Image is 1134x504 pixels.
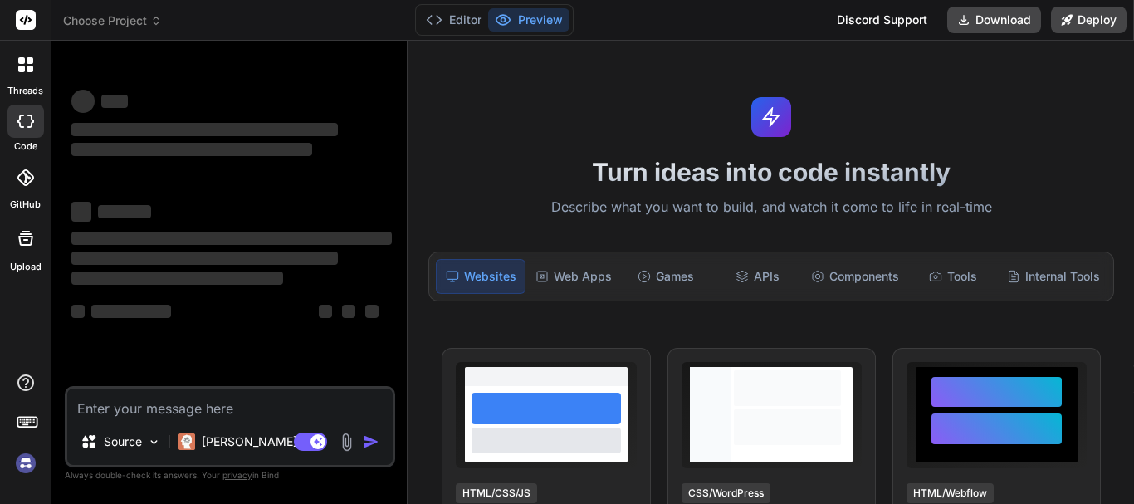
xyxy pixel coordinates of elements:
[419,8,488,32] button: Editor
[319,305,332,318] span: ‌
[63,12,162,29] span: Choose Project
[10,260,42,274] label: Upload
[71,232,392,245] span: ‌
[337,433,356,452] img: attachment
[65,467,395,483] p: Always double-check its answers. Your in Bind
[104,433,142,450] p: Source
[7,84,43,98] label: threads
[1051,7,1127,33] button: Deploy
[456,483,537,503] div: HTML/CSS/JS
[713,259,801,294] div: APIs
[418,197,1124,218] p: Describe what you want to build, and watch it come to life in real-time
[101,95,128,108] span: ‌
[14,139,37,154] label: code
[71,143,312,156] span: ‌
[622,259,710,294] div: Games
[178,433,195,450] img: Claude 4 Sonnet
[804,259,906,294] div: Components
[1000,259,1107,294] div: Internal Tools
[71,90,95,113] span: ‌
[909,259,997,294] div: Tools
[947,7,1041,33] button: Download
[682,483,770,503] div: CSS/WordPress
[71,252,338,265] span: ‌
[71,202,91,222] span: ‌
[436,259,525,294] div: Websites
[363,433,379,450] img: icon
[222,470,252,480] span: privacy
[147,435,161,449] img: Pick Models
[71,272,283,285] span: ‌
[12,449,40,477] img: signin
[529,259,618,294] div: Web Apps
[98,205,151,218] span: ‌
[202,433,325,450] p: [PERSON_NAME] 4 S..
[91,305,171,318] span: ‌
[907,483,994,503] div: HTML/Webflow
[488,8,569,32] button: Preview
[71,305,85,318] span: ‌
[342,305,355,318] span: ‌
[418,157,1124,187] h1: Turn ideas into code instantly
[71,123,338,136] span: ‌
[827,7,937,33] div: Discord Support
[10,198,41,212] label: GitHub
[365,305,379,318] span: ‌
